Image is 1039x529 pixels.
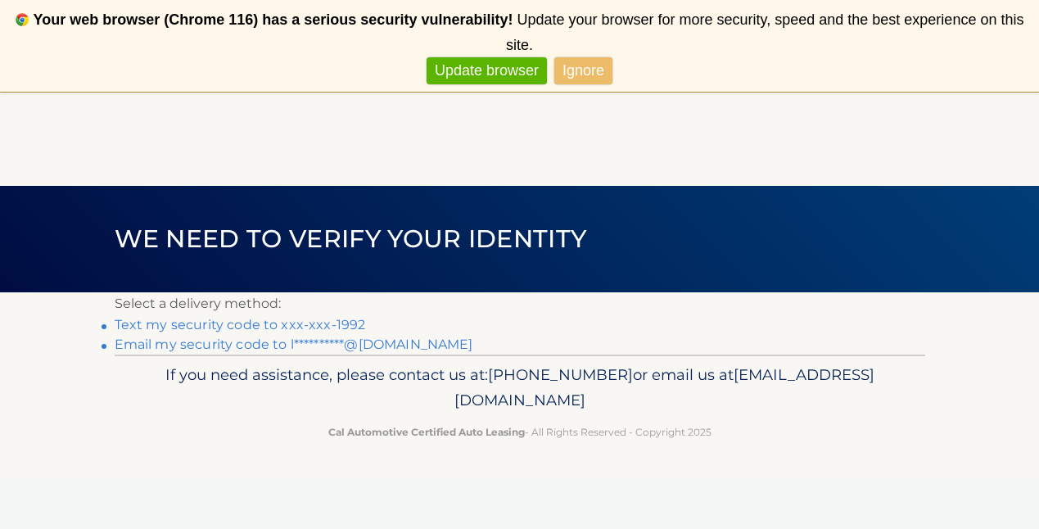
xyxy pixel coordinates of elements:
p: - All Rights Reserved - Copyright 2025 [125,423,915,441]
strong: Cal Automotive Certified Auto Leasing [328,426,525,438]
p: If you need assistance, please contact us at: or email us at [125,362,915,414]
a: Email my security code to l**********@[DOMAIN_NAME] [115,337,473,352]
a: Update browser [427,57,547,84]
b: Your web browser (Chrome 116) has a serious security vulnerability! [34,11,513,28]
span: We need to verify your identity [115,224,587,254]
a: Ignore [554,57,612,84]
span: [PHONE_NUMBER] [488,365,633,384]
p: Select a delivery method: [115,292,925,315]
span: Update your browser for more security, speed and the best experience on this site. [506,11,1023,53]
a: Text my security code to xxx-xxx-1992 [115,317,366,332]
